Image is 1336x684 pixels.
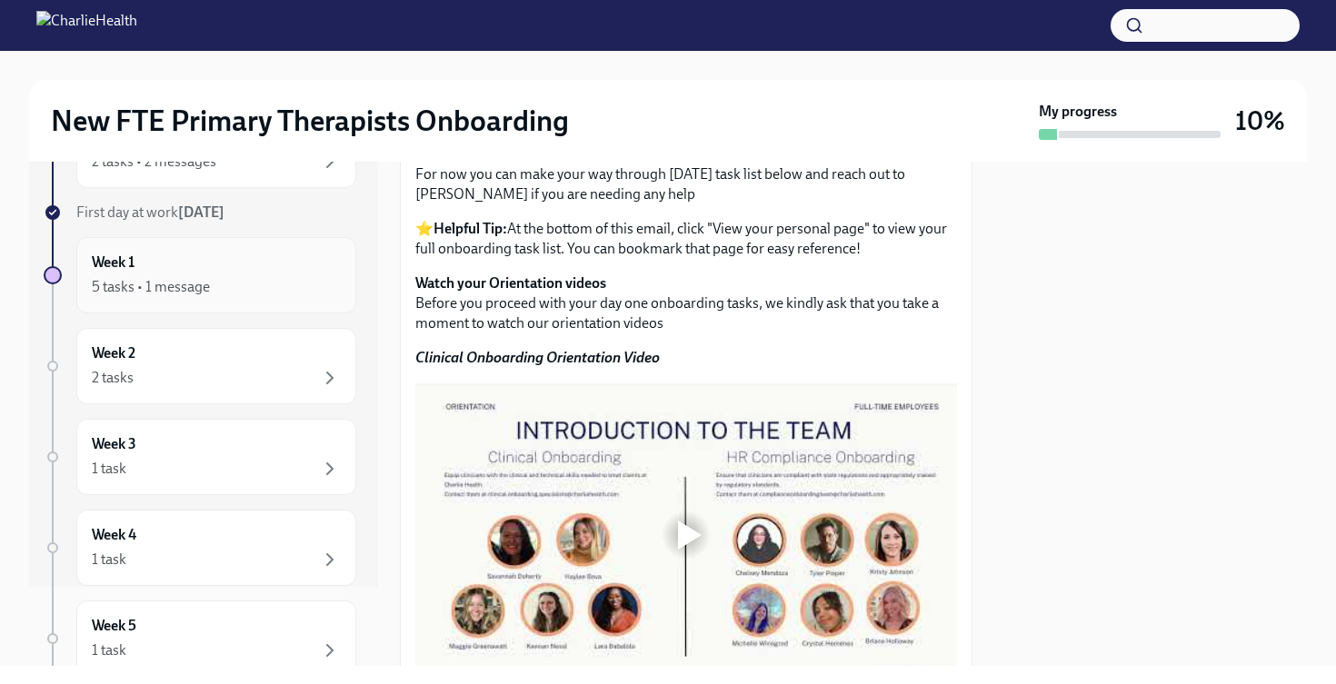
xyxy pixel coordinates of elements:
[76,203,224,221] span: First day at work
[434,220,507,237] strong: Helpful Tip:
[92,616,136,636] h6: Week 5
[415,273,957,333] p: Before you proceed with your day one onboarding tasks, we kindly ask that you take a moment to wa...
[92,525,136,545] h6: Week 4
[44,237,356,313] a: Week 15 tasks • 1 message
[415,164,957,204] p: For now you can make your way through [DATE] task list below and reach out to [PERSON_NAME] if yo...
[36,11,137,40] img: CharlieHealth
[92,434,136,454] h6: Week 3
[51,103,569,139] h2: New FTE Primary Therapists Onboarding
[92,550,126,570] div: 1 task
[1235,104,1285,137] h3: 10%
[44,510,356,586] a: Week 41 task
[92,343,135,363] h6: Week 2
[178,203,224,221] strong: [DATE]
[92,253,135,273] h6: Week 1
[44,419,356,495] a: Week 31 task
[1039,102,1117,122] strong: My progress
[44,600,356,677] a: Week 51 task
[92,368,134,388] div: 2 tasks
[92,640,126,660] div: 1 task
[415,219,957,259] p: ⭐ At the bottom of this email, click "View your personal page" to view your full onboarding task ...
[44,203,356,223] a: First day at work[DATE]
[92,459,126,479] div: 1 task
[92,152,216,172] div: 2 tasks • 2 messages
[415,349,660,366] strong: Clinical Onboarding Orientation Video
[92,277,210,297] div: 5 tasks • 1 message
[415,274,606,292] strong: Watch your Orientation videos
[44,328,356,404] a: Week 22 tasks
